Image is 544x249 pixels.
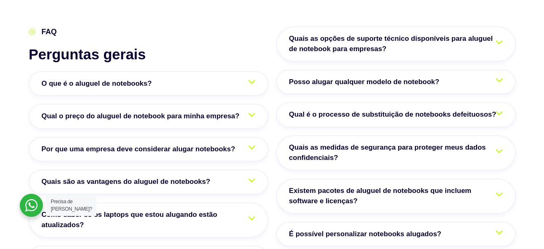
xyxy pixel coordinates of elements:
[42,78,156,89] span: O que é o aluguel de notebooks?
[42,111,244,122] span: Qual o preço do aluguel de notebook para minha empresa?
[289,142,503,163] span: Quais as medidas de segurança para proteger meus dados confidenciais?
[42,209,255,230] span: Como saber se os laptops que estou alugando estão atualizados?
[396,144,544,249] iframe: Chat Widget
[289,109,501,120] span: Qual é o processo de substituição de notebooks defeituosos?
[42,144,240,155] span: Por que uma empresa deve considerar alugar notebooks?
[29,169,268,194] a: Quais são as vantagens do aluguel de notebooks?
[289,186,503,207] span: Existem pacotes de aluguel de notebooks que incluem software e licenças?
[42,176,214,187] span: Quais são as vantagens do aluguel de notebooks?
[29,202,268,237] a: Como saber se os laptops que estou alugando estão atualizados?
[276,179,516,214] a: Existem pacotes de aluguel de notebooks que incluem software e licenças?
[276,26,516,61] a: Quais as opções de suporte técnico disponíveis para aluguel de notebook para empresas?
[289,77,444,87] span: Posso alugar qualquer modelo de notebook?
[276,102,516,127] a: Qual é o processo de substituição de notebooks defeituosos?
[40,26,57,38] span: FAQ
[289,229,445,240] span: É possível personalizar notebooks alugados?
[29,46,268,63] h2: Perguntas gerais
[29,137,268,162] a: Por que uma empresa deve considerar alugar notebooks?
[29,104,268,129] a: Qual o preço do aluguel de notebook para minha empresa?
[51,199,92,212] span: Precisa de [PERSON_NAME]?
[396,144,544,249] div: Widget de chat
[29,71,268,96] a: O que é o aluguel de notebooks?
[276,135,516,170] a: Quais as medidas de segurança para proteger meus dados confidenciais?
[276,70,516,94] a: Posso alugar qualquer modelo de notebook?
[289,33,503,54] span: Quais as opções de suporte técnico disponíveis para aluguel de notebook para empresas?
[276,222,516,247] a: É possível personalizar notebooks alugados?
